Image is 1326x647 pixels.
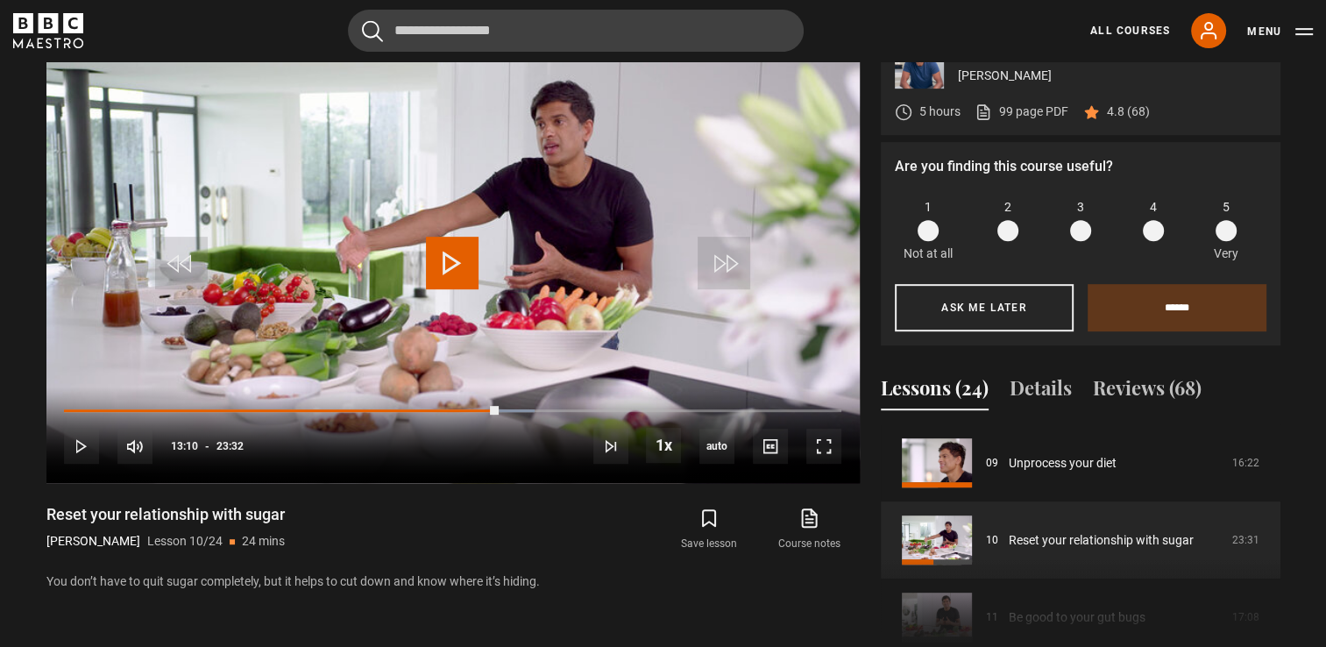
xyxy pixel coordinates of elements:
a: Reset your relationship with sugar [1009,531,1194,550]
span: 1 [925,198,932,217]
span: 13:10 [171,430,198,462]
button: Submit the search query [362,20,383,42]
p: 24 mins [242,532,285,551]
span: 4 [1150,198,1157,217]
span: 23:32 [216,430,244,462]
span: - [205,440,209,452]
p: [PERSON_NAME] [46,532,140,551]
button: Save lesson [659,504,759,555]
div: Progress Bar [64,409,840,413]
button: Lessons (24) [881,373,989,410]
button: Mute [117,429,152,464]
button: Next Lesson [593,429,628,464]
button: Details [1010,373,1072,410]
svg: BBC Maestro [13,13,83,48]
div: Current quality: 720p [699,429,734,464]
button: Fullscreen [806,429,841,464]
button: Toggle navigation [1247,23,1313,40]
p: You don’t have to quit sugar completely, but it helps to cut down and know where it’s hiding. [46,572,860,591]
input: Search [348,10,804,52]
p: 4.8 (68) [1107,103,1150,121]
h1: Reset your relationship with sugar [46,504,285,525]
p: 5 hours [919,103,961,121]
p: Very [1209,245,1244,263]
span: auto [699,429,734,464]
a: Course notes [759,504,859,555]
p: Are you finding this course useful? [895,156,1266,177]
a: 99 page PDF [975,103,1068,121]
p: Lesson 10/24 [147,532,223,551]
a: Unprocess your diet [1009,454,1117,473]
button: Reviews (68) [1093,373,1202,410]
span: 2 [1004,198,1011,217]
button: Playback Rate [646,428,681,463]
a: All Courses [1090,23,1170,39]
p: [PERSON_NAME] [958,67,1266,85]
p: Not at all [904,245,953,263]
video-js: Video Player [46,25,860,483]
span: 5 [1223,198,1230,217]
button: Captions [753,429,788,464]
button: Play [64,429,99,464]
span: 3 [1077,198,1084,217]
button: Ask me later [895,284,1074,331]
